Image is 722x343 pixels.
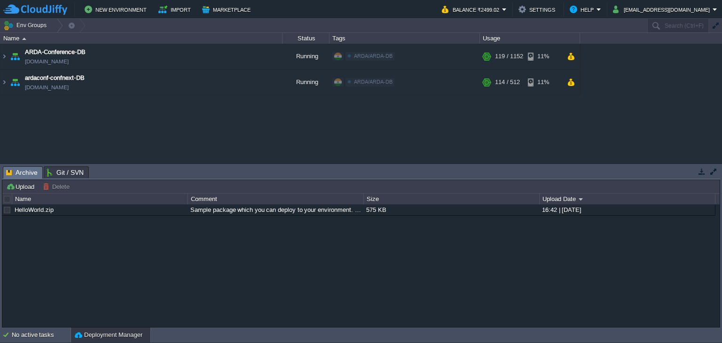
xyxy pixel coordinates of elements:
[12,327,71,343] div: No active tasks
[283,44,330,69] div: Running
[158,4,194,15] button: Import
[528,70,558,95] div: 11%
[25,57,69,66] span: [DOMAIN_NAME]
[3,19,50,32] button: Env Groups
[480,33,580,44] div: Usage
[495,70,520,95] div: 114 / 512
[364,204,539,215] div: 575 KB
[25,73,85,83] a: ardaconf-confnext-DB
[528,44,558,69] div: 11%
[13,194,188,204] div: Name
[442,4,502,15] button: Balance ₹2499.02
[25,83,69,92] span: [DOMAIN_NAME]
[202,4,253,15] button: Marketplace
[330,33,479,44] div: Tags
[283,70,330,95] div: Running
[6,182,37,191] button: Upload
[47,167,84,178] span: Git / SVN
[495,44,523,69] div: 119 / 1152
[6,167,38,179] span: Archive
[75,330,142,340] button: Deployment Manager
[683,305,713,334] iframe: chat widget
[43,182,72,191] button: Delete
[3,4,67,16] img: CloudJiffy
[364,194,539,204] div: Size
[25,47,86,57] a: ARDA-Conference-DB
[613,4,713,15] button: [EMAIL_ADDRESS][DOMAIN_NAME]
[354,53,392,59] span: ARDA/ARDA-DB
[570,4,596,15] button: Help
[0,70,8,95] img: AMDAwAAAACH5BAEAAAAALAAAAAABAAEAAAICRAEAOw==
[8,44,22,69] img: AMDAwAAAACH5BAEAAAAALAAAAAABAAEAAAICRAEAOw==
[8,70,22,95] img: AMDAwAAAACH5BAEAAAAALAAAAAABAAEAAAICRAEAOw==
[15,206,54,213] a: HelloWorld.zip
[0,44,8,69] img: AMDAwAAAACH5BAEAAAAALAAAAAABAAEAAAICRAEAOw==
[188,204,363,215] div: Sample package which you can deploy to your environment. Feel free to delete and upload a package...
[354,79,392,85] span: ARDA/ARDA-DB
[188,194,363,204] div: Comment
[540,204,714,215] div: 16:42 | [DATE]
[85,4,149,15] button: New Environment
[22,38,26,40] img: AMDAwAAAACH5BAEAAAAALAAAAAABAAEAAAICRAEAOw==
[518,4,558,15] button: Settings
[283,33,329,44] div: Status
[1,33,282,44] div: Name
[540,194,715,204] div: Upload Date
